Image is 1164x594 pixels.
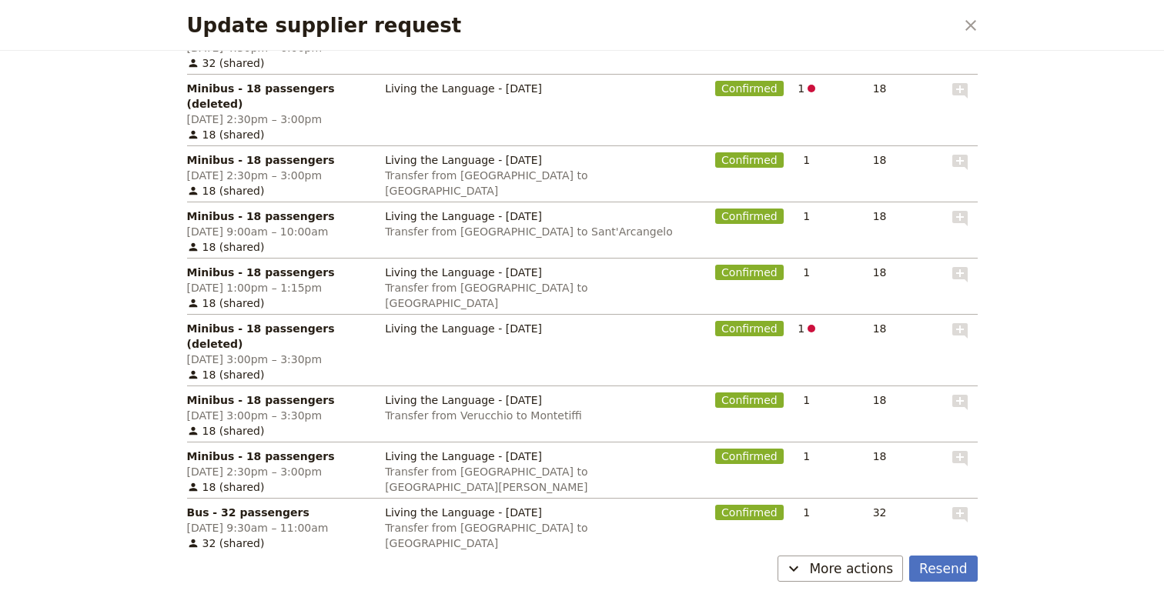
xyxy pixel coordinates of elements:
[187,168,373,183] span: [DATE] 2:30pm – 3:00pm
[829,321,929,336] span: 18
[385,152,703,168] div: Living the Language - [DATE]
[804,82,815,95] span: ​
[187,152,373,168] span: Minibus - 18 passengers
[187,479,373,495] span: 18 (shared)
[187,352,373,367] span: [DATE] 3:00pm – 3:30pm
[829,152,929,168] span: 18
[187,321,373,352] span: Minibus - 18 passengers (deleted)
[829,449,929,464] span: 18
[385,464,703,495] div: Transfer from [GEOGRAPHIC_DATA] to [GEOGRAPHIC_DATA][PERSON_NAME]
[187,14,955,37] h2: Update supplier request
[951,392,969,412] button: Add note
[778,556,903,582] button: ​More actions
[385,520,703,551] div: Transfer from [GEOGRAPHIC_DATA] to [GEOGRAPHIC_DATA]
[796,392,818,408] span: 1
[951,81,969,100] button: Add note
[187,224,373,239] span: [DATE] 9:00am – 10:00am
[187,505,373,520] span: Bus - 32 passengers
[385,280,703,311] div: Transfer from [GEOGRAPHIC_DATA] to [GEOGRAPHIC_DATA]
[804,322,815,335] span: ​
[715,449,784,464] span: Confirmed
[187,127,373,142] span: 18 (shared)
[187,536,373,551] span: 32 (shared)
[187,81,373,112] span: Minibus - 18 passengers (deleted)
[951,209,969,228] button: Add note
[796,321,818,336] span: 1
[829,209,929,224] span: 18
[958,12,984,38] button: Close dialog
[385,209,703,224] div: Living the Language - [DATE]
[829,265,929,280] span: 18
[796,81,818,96] span: 1
[715,392,784,408] span: Confirmed
[829,392,929,408] span: 18
[385,168,703,199] div: Transfer from [GEOGRAPHIC_DATA] to [GEOGRAPHIC_DATA]
[187,280,373,295] span: [DATE] 1:00pm – 1:15pm
[829,81,929,96] span: 18
[385,224,703,239] div: Transfer from [GEOGRAPHIC_DATA] to Sant'Arcangelo
[951,321,969,340] button: Add note
[715,265,784,280] span: Confirmed
[715,505,784,520] span: Confirmed
[829,505,929,520] span: 32
[796,505,818,520] span: 1
[187,367,373,382] span: 18 (shared)
[385,265,703,280] div: Living the Language - [DATE]
[951,505,969,524] button: Add note
[909,556,977,582] button: Resend
[187,408,373,423] span: [DATE] 3:00pm – 3:30pm
[715,152,784,168] span: Confirmed
[187,295,373,311] span: 18 (shared)
[187,464,373,479] span: [DATE] 2:30pm – 3:00pm
[385,392,703,408] div: Living the Language - [DATE]
[187,449,373,464] span: Minibus - 18 passengers
[187,112,373,127] span: [DATE] 2:30pm – 3:00pm
[385,449,703,464] div: Living the Language - [DATE]
[796,265,818,280] span: 1
[715,209,784,224] span: Confirmed
[951,265,969,284] button: Add note
[187,183,373,199] span: 18 (shared)
[187,265,373,280] span: Minibus - 18 passengers
[796,152,818,168] span: 1
[187,239,373,255] span: 18 (shared)
[385,81,703,96] div: Living the Language - [DATE]
[385,321,703,336] div: Living the Language - [DATE]
[715,321,784,336] span: Confirmed
[796,449,818,464] span: 1
[715,81,784,96] span: Confirmed
[385,408,703,423] div: Transfer from Verucchio to Montetiffi
[187,392,373,408] span: Minibus - 18 passengers
[796,209,818,224] span: 1
[187,209,373,224] span: Minibus - 18 passengers
[951,152,969,172] button: Add note
[187,423,373,439] span: 18 (shared)
[385,505,703,520] div: Living the Language - [DATE]
[809,559,893,578] span: More actions
[187,55,373,71] span: 32 (shared)
[951,449,969,468] button: Add note
[187,520,373,536] span: [DATE] 9:30am – 11:00am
